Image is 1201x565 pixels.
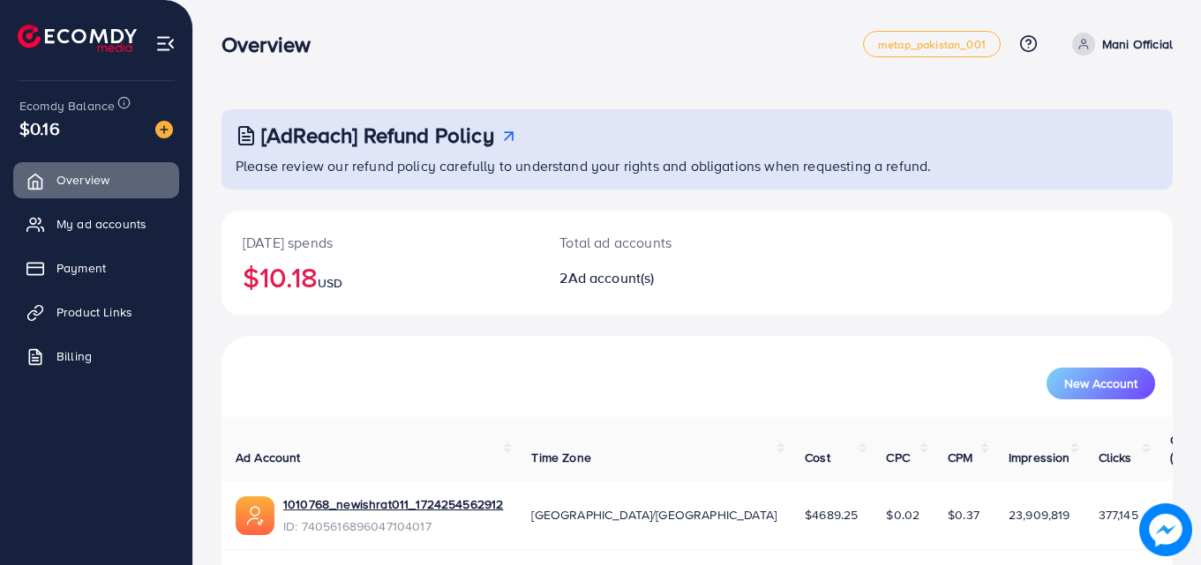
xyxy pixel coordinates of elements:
span: Overview [56,171,109,189]
img: menu [155,33,176,54]
h3: Overview [221,32,325,57]
a: Mani Official [1065,33,1173,56]
p: Please review our refund policy carefully to understand your rights and obligations when requesti... [236,155,1162,176]
button: New Account [1047,368,1155,399]
span: CPM [948,449,972,466]
span: Clicks [1099,449,1132,466]
span: Billing [56,347,92,365]
span: ID: 7405616896047104017 [283,517,503,535]
a: Product Links [13,294,179,330]
h2: 2 [559,270,755,286]
a: My ad accounts [13,206,179,242]
p: Total ad accounts [559,232,755,253]
p: Mani Official [1102,33,1173,55]
a: Payment [13,250,179,286]
span: Product Links [56,303,132,321]
img: ic-ads-acc.e4c84228.svg [236,496,274,535]
h2: $10.18 [243,260,517,294]
span: Time Zone [531,449,590,466]
span: Impression [1009,449,1070,466]
span: USD [318,274,342,292]
span: 23,909,819 [1009,506,1070,524]
img: image [155,121,173,138]
span: Cost [805,449,830,466]
p: [DATE] spends [243,232,517,253]
span: CPC [886,449,909,466]
span: Payment [56,259,106,277]
span: Ad account(s) [568,268,655,287]
img: image [1139,503,1192,556]
span: CTR (%) [1170,431,1193,466]
span: My ad accounts [56,215,146,233]
span: $0.16 [19,115,60,141]
span: Ecomdy Balance [19,97,115,115]
a: 1010768_newishrat011_1724254562912 [283,495,503,513]
h3: [AdReach] Refund Policy [261,123,494,148]
span: Ad Account [236,449,301,466]
img: logo [18,25,137,52]
a: metap_pakistan_001 [863,31,1001,57]
span: $0.02 [886,506,920,524]
span: $4689.25 [805,506,858,524]
span: $0.37 [948,506,980,524]
span: metap_pakistan_001 [878,39,986,50]
a: Overview [13,162,179,197]
span: [GEOGRAPHIC_DATA]/[GEOGRAPHIC_DATA] [531,506,777,524]
span: 377,145 [1099,506,1138,524]
a: Billing [13,338,179,374]
span: New Account [1064,377,1137,390]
